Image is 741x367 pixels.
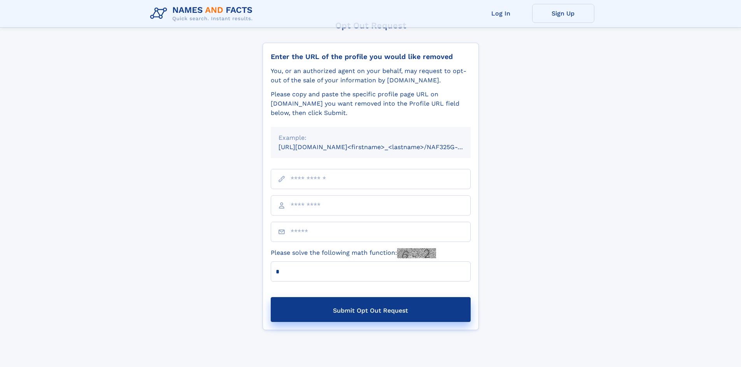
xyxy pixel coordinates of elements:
small: [URL][DOMAIN_NAME]<firstname>_<lastname>/NAF325G-xxxxxxxx [279,143,485,151]
div: You, or an authorized agent on your behalf, may request to opt-out of the sale of your informatio... [271,66,471,85]
img: Logo Names and Facts [147,3,259,24]
div: Please copy and paste the specific profile page URL on [DOMAIN_NAME] you want removed into the Pr... [271,90,471,118]
label: Please solve the following math function: [271,248,436,258]
a: Sign Up [532,4,594,23]
div: Example: [279,133,463,143]
a: Log In [470,4,532,23]
button: Submit Opt Out Request [271,297,471,322]
div: Enter the URL of the profile you would like removed [271,52,471,61]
